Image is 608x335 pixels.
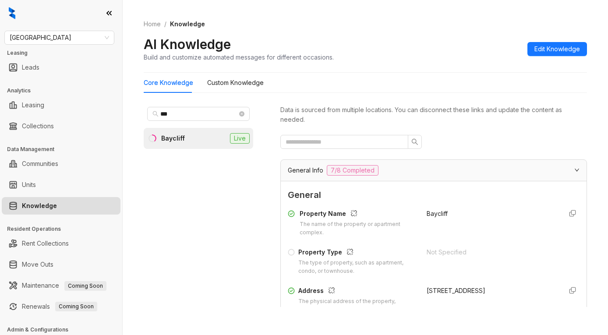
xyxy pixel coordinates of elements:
[22,235,69,252] a: Rent Collections
[239,111,244,116] span: close-circle
[300,220,417,237] div: The name of the property or apartment complex.
[298,247,416,259] div: Property Type
[7,225,122,233] h3: Resident Operations
[427,247,555,257] div: Not Specified
[152,111,159,117] span: search
[427,286,555,296] div: [STREET_ADDRESS]
[164,19,166,29] li: /
[411,138,418,145] span: search
[22,256,53,273] a: Move Outs
[22,59,39,76] a: Leads
[161,134,185,143] div: Baycliff
[300,209,417,220] div: Property Name
[22,155,58,173] a: Communities
[2,155,120,173] li: Communities
[2,256,120,273] li: Move Outs
[2,235,120,252] li: Rent Collections
[288,188,580,202] span: General
[280,105,587,124] div: Data is sourced from multiple locations. You can disconnect these links and update the content as...
[144,36,231,53] h2: AI Knowledge
[144,78,193,88] div: Core Knowledge
[10,31,109,44] span: Fairfield
[22,96,44,114] a: Leasing
[288,166,323,175] span: General Info
[22,298,97,315] a: RenewalsComing Soon
[2,96,120,114] li: Leasing
[55,302,97,311] span: Coming Soon
[2,298,120,315] li: Renewals
[7,49,122,57] h3: Leasing
[9,7,15,19] img: logo
[64,281,106,291] span: Coming Soon
[207,78,264,88] div: Custom Knowledge
[298,286,416,297] div: Address
[427,210,448,217] span: Baycliff
[2,277,120,294] li: Maintenance
[534,44,580,54] span: Edit Knowledge
[7,145,122,153] h3: Data Management
[7,326,122,334] h3: Admin & Configurations
[2,176,120,194] li: Units
[298,297,416,314] div: The physical address of the property, including city, state, and postal code.
[22,197,57,215] a: Knowledge
[574,167,580,173] span: expanded
[2,59,120,76] li: Leads
[527,42,587,56] button: Edit Knowledge
[327,165,378,176] span: 7/8 Completed
[7,87,122,95] h3: Analytics
[170,20,205,28] span: Knowledge
[2,117,120,135] li: Collections
[298,259,416,275] div: The type of property, such as apartment, condo, or townhouse.
[230,133,250,144] span: Live
[22,117,54,135] a: Collections
[22,176,36,194] a: Units
[2,197,120,215] li: Knowledge
[144,53,334,62] div: Build and customize automated messages for different occasions.
[281,160,587,181] div: General Info7/8 Completed
[142,19,163,29] a: Home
